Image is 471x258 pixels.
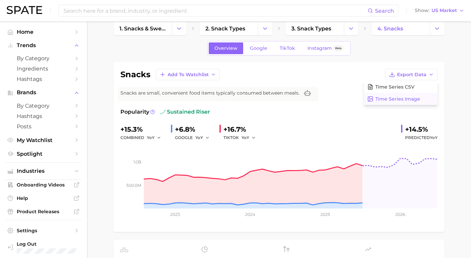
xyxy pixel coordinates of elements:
[5,239,82,256] a: Log out. Currently logged in with e-mail rajee.shah@gmail.com.
[147,134,161,142] button: YoY
[119,25,166,32] span: 1. snacks & sweets
[258,22,272,35] button: Change Category
[223,124,260,135] div: +16.7%
[375,8,394,14] span: Search
[335,45,342,51] span: Beta
[168,72,209,78] span: Add to Watchlist
[17,241,76,247] span: Log Out
[17,151,70,157] span: Spotlight
[17,42,70,48] span: Trends
[5,135,82,145] a: My Watchlist
[114,22,172,35] a: 1. snacks & sweets
[385,69,438,80] button: Export Data
[5,226,82,236] a: Settings
[5,149,82,159] a: Spotlight
[377,25,403,32] span: 4. snacks
[17,168,70,174] span: Industries
[430,22,444,35] button: Change Category
[245,212,255,217] tspan: 2024
[205,25,245,32] span: 2. snack types
[432,9,457,12] span: US Market
[242,135,249,140] span: YoY
[17,137,70,143] span: My Watchlist
[274,42,301,54] a: TikTok
[5,27,82,37] a: Home
[175,134,214,142] div: GOOGLE
[5,180,82,190] a: Onboarding Videos
[17,228,70,234] span: Settings
[344,22,358,35] button: Change Category
[172,22,186,35] button: Change Category
[17,29,70,35] span: Home
[286,22,344,35] a: 3. snack types
[5,101,82,111] a: by Category
[17,195,70,201] span: Help
[17,209,70,215] span: Product Releases
[17,66,70,72] span: Ingredients
[5,166,82,176] button: Industries
[195,135,203,140] span: YoY
[5,207,82,217] a: Product Releases
[214,45,238,51] span: Overview
[17,55,70,61] span: by Category
[242,134,256,142] button: YoY
[320,212,330,217] tspan: 2025
[5,193,82,203] a: Help
[364,81,438,105] div: Export Data
[5,121,82,132] a: Posts
[120,134,166,142] div: combined
[17,123,70,130] span: Posts
[397,72,427,78] span: Export Data
[17,113,70,119] span: Hashtags
[120,124,166,135] div: +15.3%
[120,108,149,116] span: Popularity
[209,42,243,54] a: Overview
[156,69,220,80] button: Add to Watchlist
[430,135,438,140] span: YoY
[5,111,82,121] a: Hashtags
[280,45,295,51] span: TikTok
[372,22,430,35] a: 4. snacks
[170,212,180,217] tspan: 2023
[120,90,299,97] span: Snacks are small, convenient food items typically consumed between meals.
[405,134,438,142] span: Predicted
[5,53,82,63] a: by Category
[120,71,151,79] h1: snacks
[291,25,331,32] span: 3. snack types
[175,124,214,135] div: +6.8%
[5,74,82,84] a: Hashtags
[63,5,368,16] input: Search here for a brand, industry, or ingredient
[5,40,82,50] button: Trends
[302,42,349,54] a: InstagramBeta
[413,6,466,15] button: ShowUS Market
[200,22,258,35] a: 2. snack types
[17,90,70,96] span: Brands
[160,109,166,115] img: sustained riser
[160,108,210,116] span: sustained riser
[223,134,260,142] div: TIKTOK
[395,212,405,217] tspan: 2026
[5,63,82,74] a: Ingredients
[17,182,70,188] span: Onboarding Videos
[7,6,42,14] img: SPATE
[17,76,70,82] span: Hashtags
[307,45,332,51] span: Instagram
[195,134,210,142] button: YoY
[244,42,273,54] a: Google
[250,45,267,51] span: Google
[375,84,414,90] span: Time Series CSV
[5,88,82,98] button: Brands
[405,124,438,135] div: +14.5%
[415,9,430,12] span: Show
[147,135,155,140] span: YoY
[17,103,70,109] span: by Category
[375,96,420,102] span: Time Series Image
